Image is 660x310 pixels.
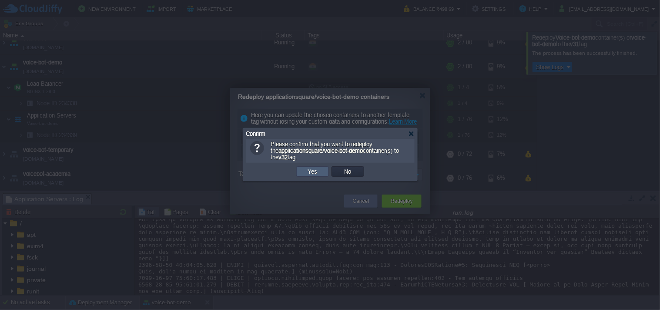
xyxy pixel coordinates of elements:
[278,148,363,154] b: applicationsquare/voice-bot-demo
[271,141,399,161] span: Please confirm that you want to redeploy the container(s) to the tag.
[305,168,320,175] button: Yes
[246,131,265,137] span: Confirm
[278,154,288,161] b: v32
[342,168,354,175] button: No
